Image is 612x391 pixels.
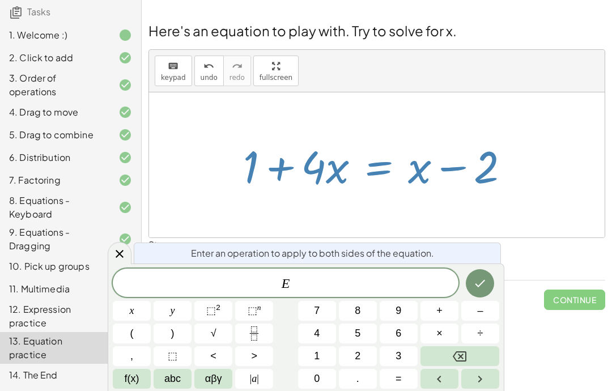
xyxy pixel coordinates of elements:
span: . [356,371,359,386]
span: < [210,348,216,364]
button: y [154,301,192,321]
button: Less than [194,346,232,366]
button: . [339,369,377,389]
button: Fraction [235,324,273,343]
span: 1 [314,348,320,364]
button: Divide [461,324,499,343]
span: 0 [314,371,320,386]
button: Functions [113,369,151,389]
button: Left arrow [420,369,458,389]
sup: 2 [216,303,220,312]
button: fullscreen [253,56,299,86]
span: × [436,326,443,341]
i: Task finished and correct. [118,51,132,65]
span: undo [201,74,218,82]
button: Square root [194,324,232,343]
button: Minus [461,301,499,321]
span: x [130,303,134,318]
button: Equals [380,369,418,389]
button: 1 [298,346,336,366]
i: Task finished and correct. [118,201,132,214]
i: Task finished and correct. [118,232,132,246]
i: keyboard [168,59,178,73]
span: 6 [396,326,401,341]
button: Squared [194,301,232,321]
i: undo [203,59,214,73]
span: ⬚ [248,305,257,316]
button: 2 [339,346,377,366]
span: 5 [355,326,360,341]
button: ) [154,324,192,343]
span: | [250,373,252,384]
span: Enter an operation to apply to both sides of the equation. [191,246,434,260]
div: 5. Drag to combine [9,128,100,142]
sup: n [257,303,261,312]
button: Greater than [235,346,273,366]
i: Task finished and correct. [118,151,132,164]
span: ÷ [478,326,483,341]
span: = [396,371,402,386]
button: 9 [380,301,418,321]
span: 4 [314,326,320,341]
div: 6. Distribution [9,151,100,164]
button: Superscript [235,301,273,321]
span: fullscreen [260,74,292,82]
span: y [171,303,175,318]
span: , [130,348,133,364]
span: + [436,303,443,318]
span: 9 [396,303,401,318]
span: ( [130,326,134,341]
button: undoundo [194,56,224,86]
button: 0 [298,369,336,389]
span: keypad [161,74,186,82]
span: redo [229,74,245,82]
span: ⬚ [206,305,216,316]
span: > [251,348,257,364]
i: Task finished and correct. [118,78,132,92]
button: 7 [298,301,336,321]
span: abc [164,371,181,386]
span: ) [171,326,175,341]
button: 8 [339,301,377,321]
div: 8. Equations - Keyboard [9,194,100,221]
span: 7 [314,303,320,318]
button: Done [466,269,494,297]
span: √ [211,326,216,341]
button: Right arrow [461,369,499,389]
button: Greek alphabet [194,369,232,389]
span: 8 [355,303,360,318]
div: 13. Equation practice [9,334,100,362]
i: Task finished and correct. [118,173,132,187]
button: 4 [298,324,336,343]
button: keyboardkeypad [155,56,192,86]
button: 6 [380,324,418,343]
span: f(x) [125,371,139,386]
button: Backspace [420,346,499,366]
i: Task finished and correct. [118,128,132,142]
div: 14. The End [9,368,100,382]
div: 3. Order of operations [9,71,100,99]
span: αβγ [205,371,222,386]
span: Here's an equation to play with. Try to solve for x. [148,22,457,39]
label: Steps: [148,239,177,250]
span: Tasks [27,6,50,18]
span: ⬚ [168,348,177,364]
button: 3 [380,346,418,366]
button: ( [113,324,151,343]
div: 12. Expression practice [9,303,100,330]
span: 3 [396,348,401,364]
span: | [257,373,259,384]
var: E [282,276,290,291]
div: 1. Welcome :) [9,28,100,42]
div: 9. Equations - Dragging [9,226,100,253]
button: redoredo [223,56,251,86]
button: 5 [339,324,377,343]
span: 2 [355,348,360,364]
div: 7. Factoring [9,173,100,187]
button: Plus [420,301,458,321]
button: , [113,346,151,366]
button: Absolute value [235,369,273,389]
i: Task finished. [118,28,132,42]
div: 11. Multimedia [9,282,100,296]
div: 2. Click to add [9,51,100,65]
